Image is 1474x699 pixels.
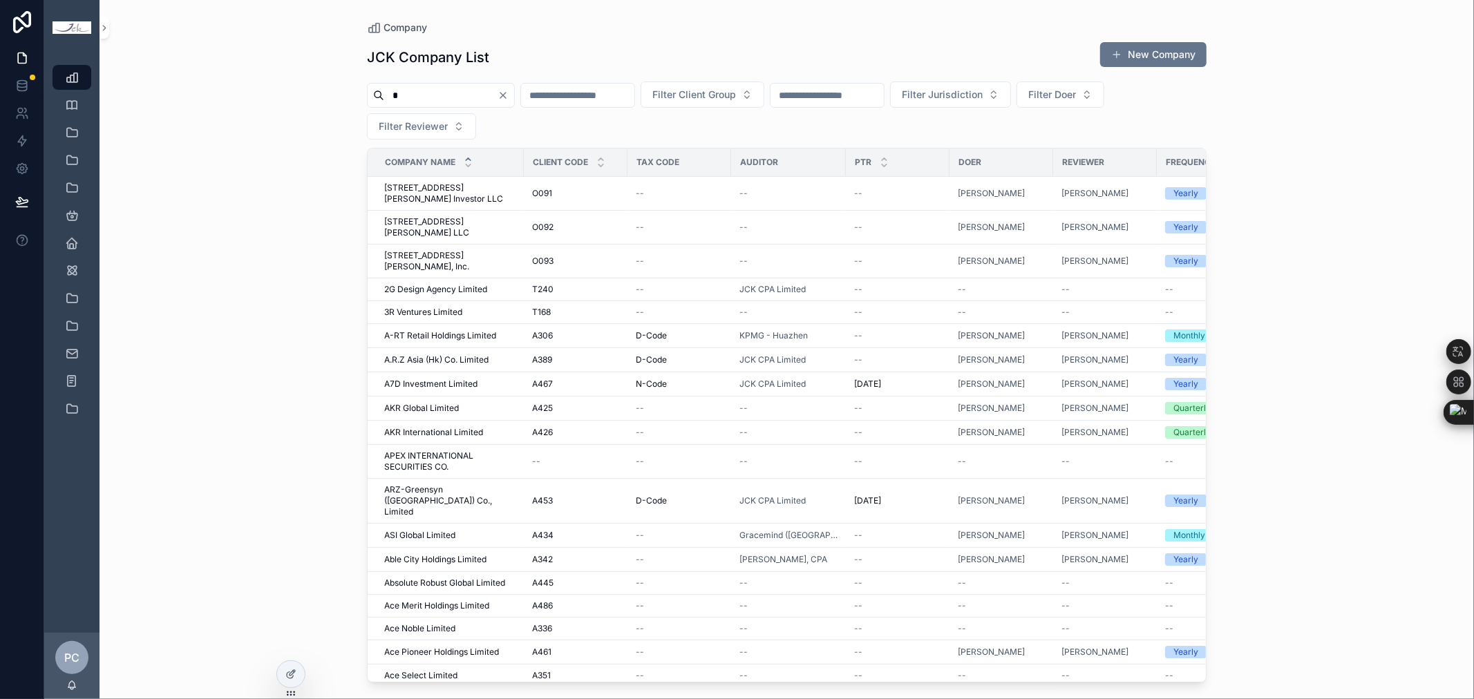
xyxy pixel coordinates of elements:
[532,427,553,438] span: A426
[958,427,1025,438] span: [PERSON_NAME]
[636,577,723,588] a: --
[958,354,1025,365] span: [PERSON_NAME]
[1061,495,1128,506] span: [PERSON_NAME]
[902,88,983,102] span: Filter Jurisdiction
[854,284,941,295] a: --
[739,188,838,199] a: --
[1061,330,1128,341] a: [PERSON_NAME]
[652,88,736,102] span: Filter Client Group
[958,222,1025,233] a: [PERSON_NAME]
[1061,600,1149,611] a: --
[532,188,619,199] a: O091
[958,379,1045,390] a: [PERSON_NAME]
[958,330,1025,341] span: [PERSON_NAME]
[958,530,1025,541] span: [PERSON_NAME]
[636,530,644,541] span: --
[1173,329,1205,342] div: Monthly
[384,330,516,341] a: A-RT Retail Holdings Limited
[636,403,644,414] span: --
[854,495,941,506] a: [DATE]
[1061,379,1128,390] span: [PERSON_NAME]
[739,403,838,414] a: --
[854,188,941,199] a: --
[532,577,554,588] span: A445
[532,456,540,467] span: --
[1173,495,1198,507] div: Yearly
[384,307,516,318] a: 3R Ventures Limited
[379,119,448,133] span: Filter Reviewer
[958,284,966,295] span: --
[532,554,553,565] span: A342
[532,330,619,341] a: A306
[854,577,941,588] a: --
[1061,222,1128,233] a: [PERSON_NAME]
[384,600,489,611] span: Ace Merit Holdings Limited
[739,222,838,233] a: --
[739,307,748,318] span: --
[1061,354,1128,365] a: [PERSON_NAME]
[384,554,516,565] a: Able City Holdings Limited
[854,427,862,438] span: --
[384,427,483,438] span: AKR International Limited
[958,530,1045,541] a: [PERSON_NAME]
[854,456,941,467] a: --
[958,403,1045,414] a: [PERSON_NAME]
[636,284,644,295] span: --
[384,554,486,565] span: Able City Holdings Limited
[958,284,1045,295] a: --
[739,530,838,541] a: Gracemind ([GEOGRAPHIC_DATA])
[1017,82,1104,108] button: Select Button
[739,456,838,467] a: --
[636,354,667,365] span: D-Code
[739,379,806,390] a: JCK CPA Limited
[1061,284,1070,295] span: --
[1061,554,1149,565] a: [PERSON_NAME]
[1165,307,1173,318] span: --
[498,90,514,101] button: Clear
[1061,456,1070,467] span: --
[1165,495,1252,507] a: Yearly
[958,256,1025,267] span: [PERSON_NAME]
[532,284,619,295] a: T240
[854,456,862,467] span: --
[636,495,667,506] span: D-Code
[532,330,553,341] span: A306
[636,222,723,233] a: --
[636,256,644,267] span: --
[384,379,478,390] span: A7D Investment Limited
[1061,188,1128,199] a: [PERSON_NAME]
[739,600,748,611] span: --
[532,495,553,506] span: A453
[636,330,723,341] a: D-Code
[1061,495,1149,506] a: [PERSON_NAME]
[384,284,487,295] span: 2G Design Agency Limited
[854,495,881,506] span: [DATE]
[739,403,748,414] span: --
[1061,554,1128,565] a: [PERSON_NAME]
[384,450,516,472] span: APEX INTERNATIONAL SECURITIES CO.
[958,403,1025,414] a: [PERSON_NAME]
[384,403,516,414] a: AKR Global Limited
[854,427,941,438] a: --
[1028,88,1076,102] span: Filter Doer
[1061,456,1149,467] a: --
[367,21,427,35] a: Company
[739,577,748,588] span: --
[1061,530,1128,541] a: [PERSON_NAME]
[958,427,1045,438] a: [PERSON_NAME]
[384,577,516,588] a: Absolute Robust Global Limited
[958,188,1045,199] a: [PERSON_NAME]
[1173,426,1211,439] div: Quarterly
[958,495,1025,506] a: [PERSON_NAME]
[636,427,644,438] span: --
[1165,600,1252,611] a: --
[1173,553,1198,566] div: Yearly
[739,188,748,199] span: --
[854,307,941,318] a: --
[1165,577,1252,588] a: --
[384,577,505,588] span: Absolute Robust Global Limited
